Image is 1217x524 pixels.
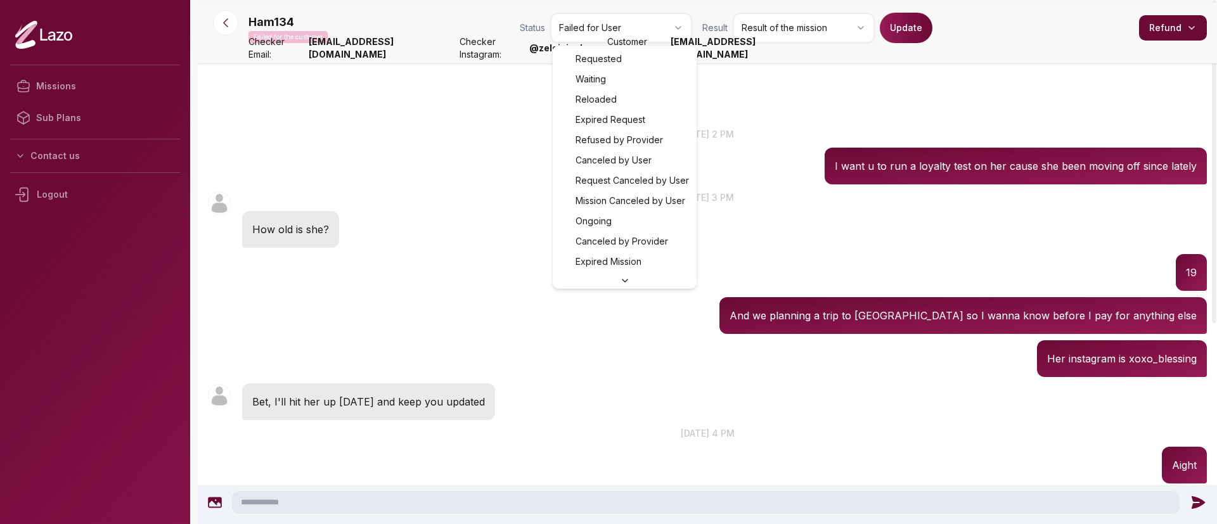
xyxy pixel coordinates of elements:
[576,93,617,106] span: Reloaded
[576,154,652,167] span: Canceled by User
[576,53,622,65] span: Requested
[576,195,685,207] span: Mission Canceled by User
[576,113,645,126] span: Expired Request
[576,235,668,248] span: Canceled by Provider
[576,215,612,227] span: Ongoing
[576,134,663,146] span: Refused by Provider
[576,255,641,268] span: Expired Mission
[576,73,606,86] span: Waiting
[576,174,689,187] span: Request Canceled by User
